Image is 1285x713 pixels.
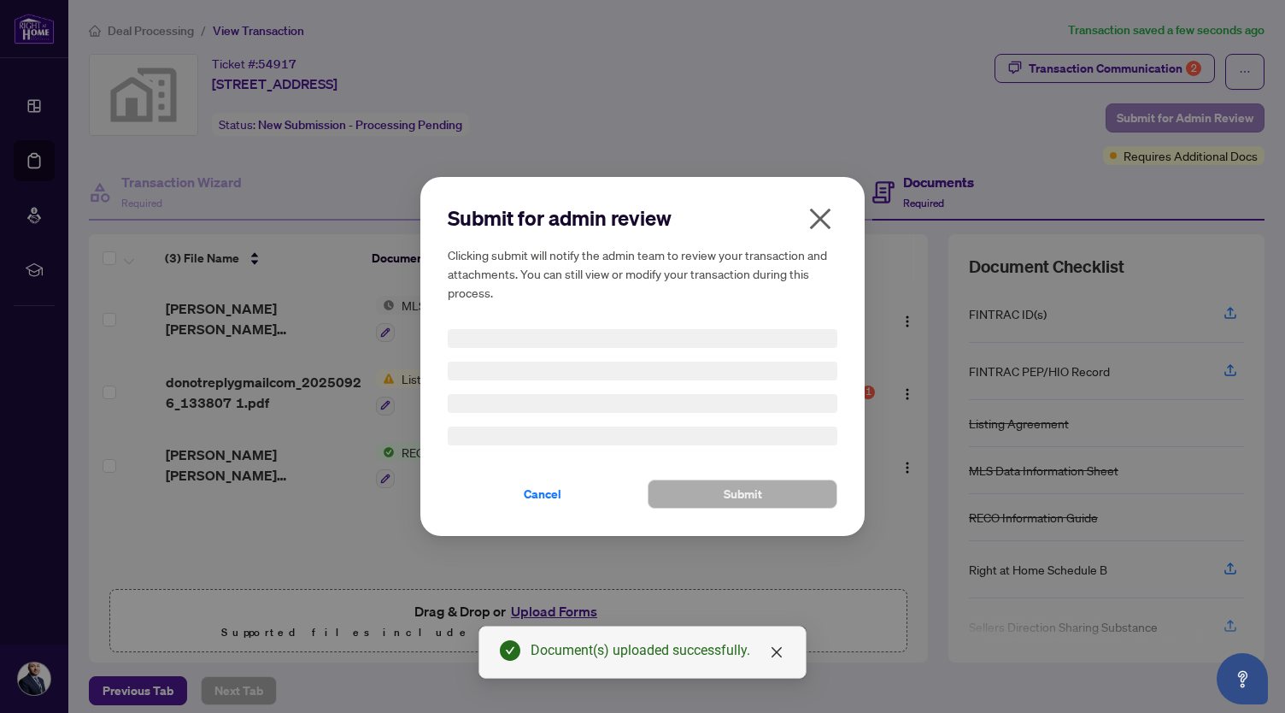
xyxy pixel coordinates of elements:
[448,204,837,232] h2: Submit for admin review
[1217,653,1268,704] button: Open asap
[531,640,785,661] div: Document(s) uploaded successfully.
[448,480,637,509] button: Cancel
[767,643,786,662] a: Close
[524,480,561,508] span: Cancel
[770,645,783,659] span: close
[448,245,837,302] h5: Clicking submit will notify the admin team to review your transaction and attachments. You can st...
[648,480,837,509] button: Submit
[807,205,834,233] span: close
[500,640,520,661] span: check-circle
